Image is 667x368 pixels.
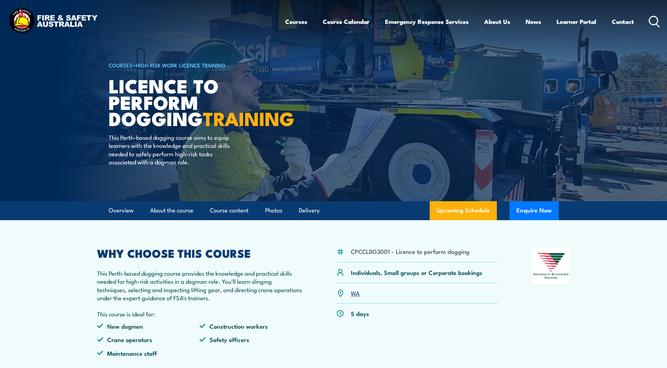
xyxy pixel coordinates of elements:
[285,12,307,31] a: Courses
[109,77,282,126] h1: Licence to Perform Dogging
[97,335,200,343] li: Crane operators
[97,349,200,357] li: Maintenance staff
[109,201,134,220] a: Overview
[97,322,200,330] li: New dogmen
[509,201,559,220] button: Enquire Now
[430,201,497,220] a: Upcoming Schedule
[385,12,469,31] a: Emergency Response Services
[351,289,360,297] a: WA
[199,322,302,330] li: Construction workers
[532,248,570,284] img: Nationally Recognised Training logo.
[199,335,302,343] li: Safety officers
[557,12,596,31] a: Learner Portal
[109,133,237,166] p: This Perth-based dogging course aims to equip learners with the knowledge and practical skills ne...
[526,12,541,31] a: News
[351,247,469,255] li: CPCCLDG3001 - Licence to perform dogging
[97,269,302,302] p: This Perth-based dogging course provides the knowledge and practical skills needed for high-risk ...
[484,12,510,31] a: About Us
[136,61,226,69] a: High Risk Work Licence Training
[323,12,370,31] a: Course Calendar
[265,201,282,220] a: Photos
[109,61,133,69] a: COURSES
[150,201,193,220] a: About the course
[299,201,320,220] a: Delivery
[97,248,302,258] h2: WHY CHOOSE THIS COURSE
[351,309,369,317] p: 5 days
[109,61,282,69] h6: >
[97,310,302,318] p: This course is ideal for:
[203,103,294,132] strong: TRAINING
[210,201,249,220] a: Course content
[612,12,634,31] a: Contact
[351,268,482,276] p: Individuals, Small groups or Corporate bookings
